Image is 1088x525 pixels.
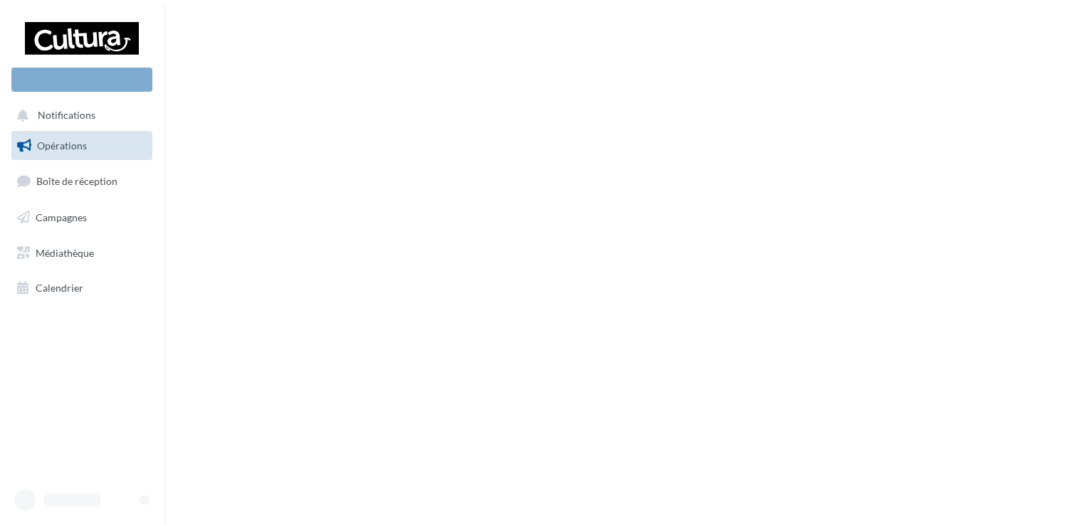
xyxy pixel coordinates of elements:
a: Médiathèque [9,238,155,268]
a: Opérations [9,131,155,161]
a: Campagnes [9,203,155,233]
span: Campagnes [36,211,87,223]
span: Notifications [38,110,95,122]
span: Médiathèque [36,246,94,258]
div: Nouvelle campagne [11,68,152,92]
span: Boîte de réception [36,175,117,187]
span: Opérations [37,139,87,152]
a: Boîte de réception [9,166,155,196]
a: Calendrier [9,273,155,303]
span: Calendrier [36,282,83,294]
